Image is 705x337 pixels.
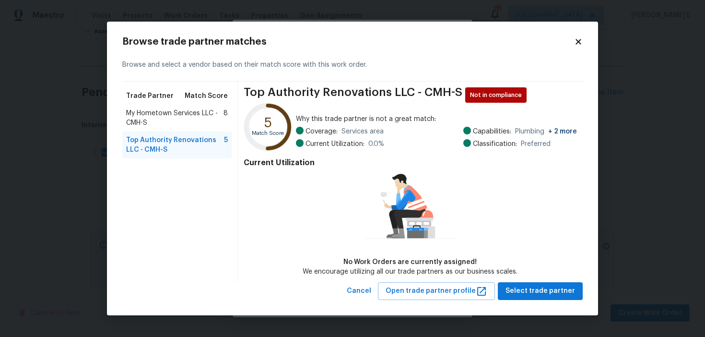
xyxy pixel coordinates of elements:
[244,158,577,168] h4: Current Utilization
[122,37,574,47] h2: Browse trade partner matches
[505,285,575,297] span: Select trade partner
[303,257,517,267] div: No Work Orders are currently assigned!
[252,131,284,136] text: Match Score
[305,139,364,149] span: Current Utilization:
[305,127,338,136] span: Coverage:
[470,90,526,100] span: Not in compliance
[244,87,462,103] span: Top Authority Renovations LLC - CMH-S
[122,48,583,82] div: Browse and select a vendor based on their match score with this work order.
[515,127,577,136] span: Plumbing
[264,116,272,130] text: 5
[223,108,228,128] span: 8
[368,139,384,149] span: 0.0 %
[347,285,371,297] span: Cancel
[126,135,224,155] span: Top Authority Renovations LLC - CMH-S
[185,91,228,101] span: Match Score
[303,267,517,277] div: We encourage utilizing all our trade partners as our business scales.
[296,114,577,124] span: Why this trade partner is not a great match:
[521,139,551,149] span: Preferred
[343,282,375,300] button: Cancel
[473,127,511,136] span: Capabilities:
[126,91,174,101] span: Trade Partner
[126,108,223,128] span: My Hometown Services LLC - CMH-S
[341,127,384,136] span: Services area
[378,282,495,300] button: Open trade partner profile
[548,128,577,135] span: + 2 more
[473,139,517,149] span: Classification:
[386,285,487,297] span: Open trade partner profile
[224,135,228,155] span: 5
[498,282,583,300] button: Select trade partner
